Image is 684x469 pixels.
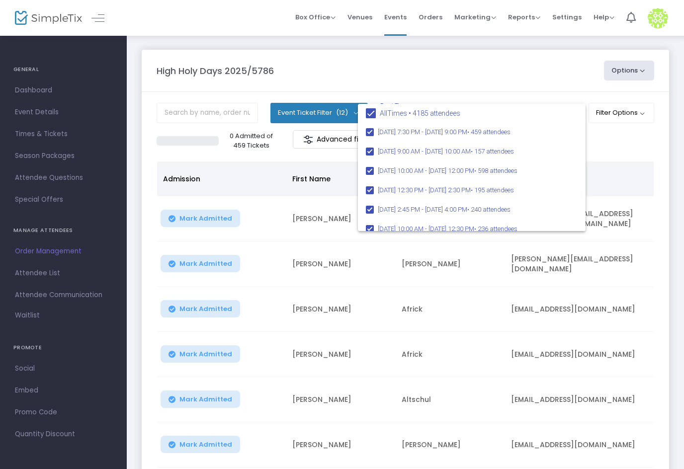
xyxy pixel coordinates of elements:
span: [DATE] 10:00 AM - [DATE] 12:00 PM [378,161,578,180]
span: • 236 attendees [474,225,517,233]
span: All Times • 4185 attendees [380,107,460,119]
span: [DATE] 7:30 PM - [DATE] 9:00 PM [378,122,578,142]
span: [DATE] 12:30 PM - [DATE] 2:30 PM [378,180,578,200]
span: [DATE] 10:00 AM - [DATE] 12:30 PM [378,219,578,238]
span: • 459 attendees [467,128,511,136]
span: [DATE] 2:45 PM - [DATE] 4:00 PM [378,200,578,219]
span: • 598 attendees [474,167,517,174]
span: • 240 attendees [467,206,511,213]
span: • 195 attendees [471,186,514,194]
span: • 157 attendees [471,148,514,155]
span: [DATE] 9:00 AM - [DATE] 10:00 AM [378,142,578,161]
